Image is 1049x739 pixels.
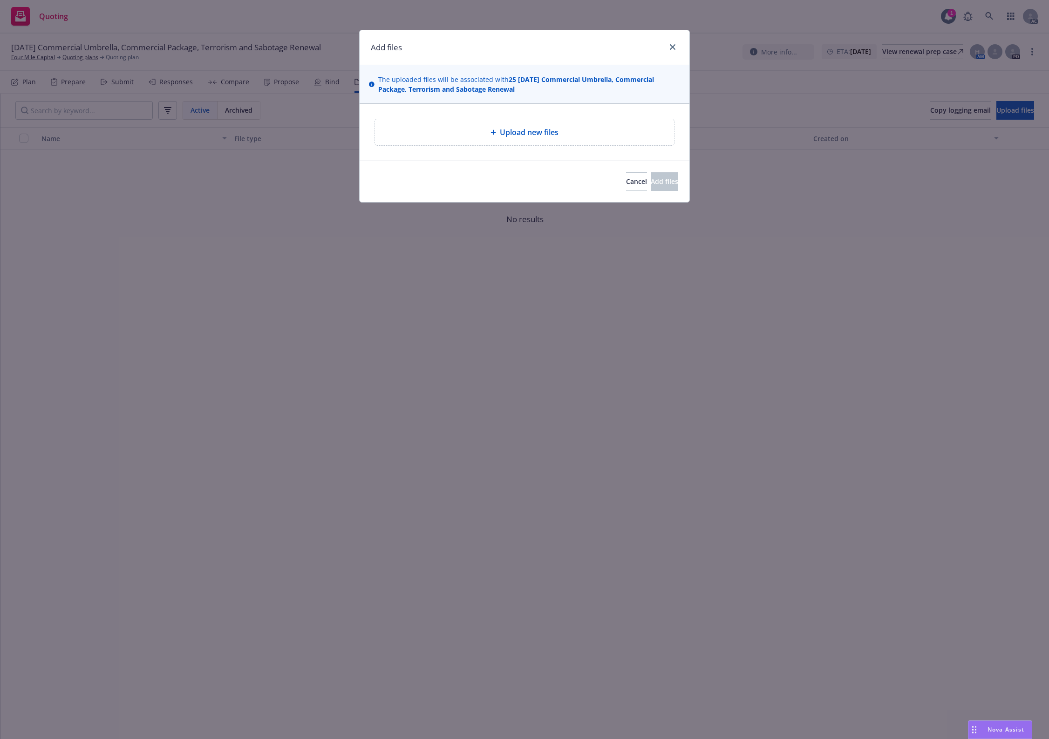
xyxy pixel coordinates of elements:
[968,720,1032,739] button: Nova Assist
[626,172,647,191] button: Cancel
[378,75,680,94] span: The uploaded files will be associated with
[626,177,647,186] span: Cancel
[375,119,674,146] div: Upload new files
[378,75,654,94] strong: 25 [DATE] Commercial Umbrella, Commercial Package, Terrorism and Sabotage Renewal
[667,41,678,53] a: close
[500,127,559,138] span: Upload new files
[988,725,1024,733] span: Nova Assist
[371,41,402,54] h1: Add files
[968,721,980,739] div: Drag to move
[651,177,678,186] span: Add files
[651,172,678,191] button: Add files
